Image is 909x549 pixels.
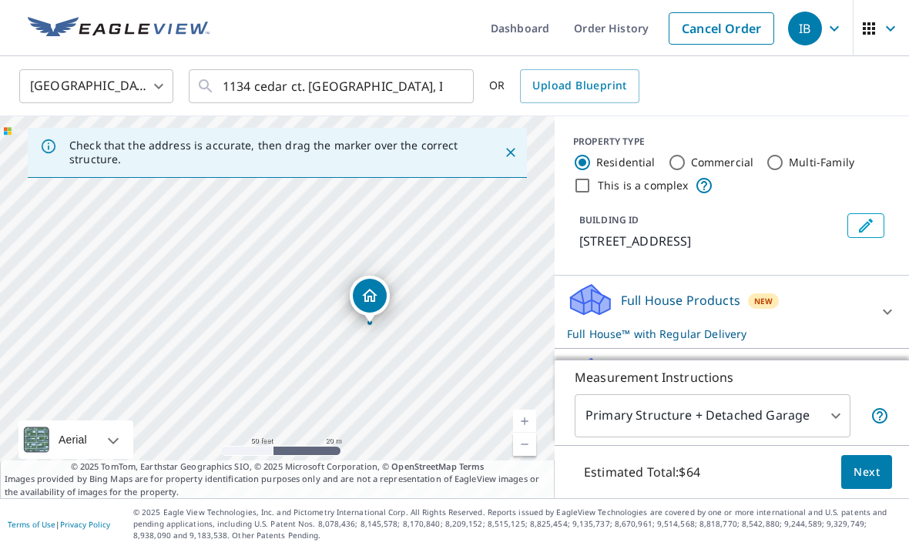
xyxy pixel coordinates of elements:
span: New [754,295,773,307]
div: IB [788,12,822,45]
span: Upload Blueprint [532,76,626,95]
label: This is a complex [598,178,689,193]
p: Full House Products [621,291,740,310]
p: Check that the address is accurate, then drag the marker over the correct structure. [69,139,476,166]
label: Residential [596,155,656,170]
img: EV Logo [28,17,210,40]
a: Current Level 19, Zoom In [513,410,536,433]
a: Privacy Policy [60,519,110,530]
input: Search by address or latitude-longitude [223,65,442,108]
label: Commercial [691,155,754,170]
div: Full House ProductsNewFull House™ with Regular Delivery [567,282,897,342]
p: Measurement Instructions [575,368,889,387]
p: Estimated Total: $64 [572,455,713,489]
span: Next [854,463,880,482]
button: Close [501,142,521,162]
a: Current Level 19, Zoom Out [513,433,536,456]
p: © 2025 Eagle View Technologies, Inc. and Pictometry International Corp. All Rights Reserved. Repo... [133,507,901,541]
div: Roof ProductsNew [567,355,897,392]
div: Primary Structure + Detached Garage [575,394,850,437]
a: Terms of Use [8,519,55,530]
span: © 2025 TomTom, Earthstar Geographics SIO, © 2025 Microsoft Corporation, © [71,460,485,474]
div: OR [489,69,639,103]
div: Aerial [18,420,133,459]
p: [STREET_ADDRESS] [579,232,841,250]
button: Next [841,455,892,490]
div: [GEOGRAPHIC_DATA] [19,65,173,108]
a: Cancel Order [669,12,774,45]
button: Edit building 1 [847,213,884,238]
p: Full House™ with Regular Delivery [567,326,869,342]
div: Aerial [54,420,92,459]
a: Upload Blueprint [520,69,639,103]
p: BUILDING ID [579,213,639,226]
a: OpenStreetMap [391,460,456,472]
label: Multi-Family [789,155,854,170]
span: Your report will include the primary structure and a detached garage if one exists. [870,407,889,425]
div: Dropped pin, building 1, Residential property, 1134 Cedars Ct Lebanon, IN 46052 [350,276,390,323]
a: Terms [459,460,485,472]
p: | [8,520,110,529]
div: PROPERTY TYPE [573,135,891,149]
